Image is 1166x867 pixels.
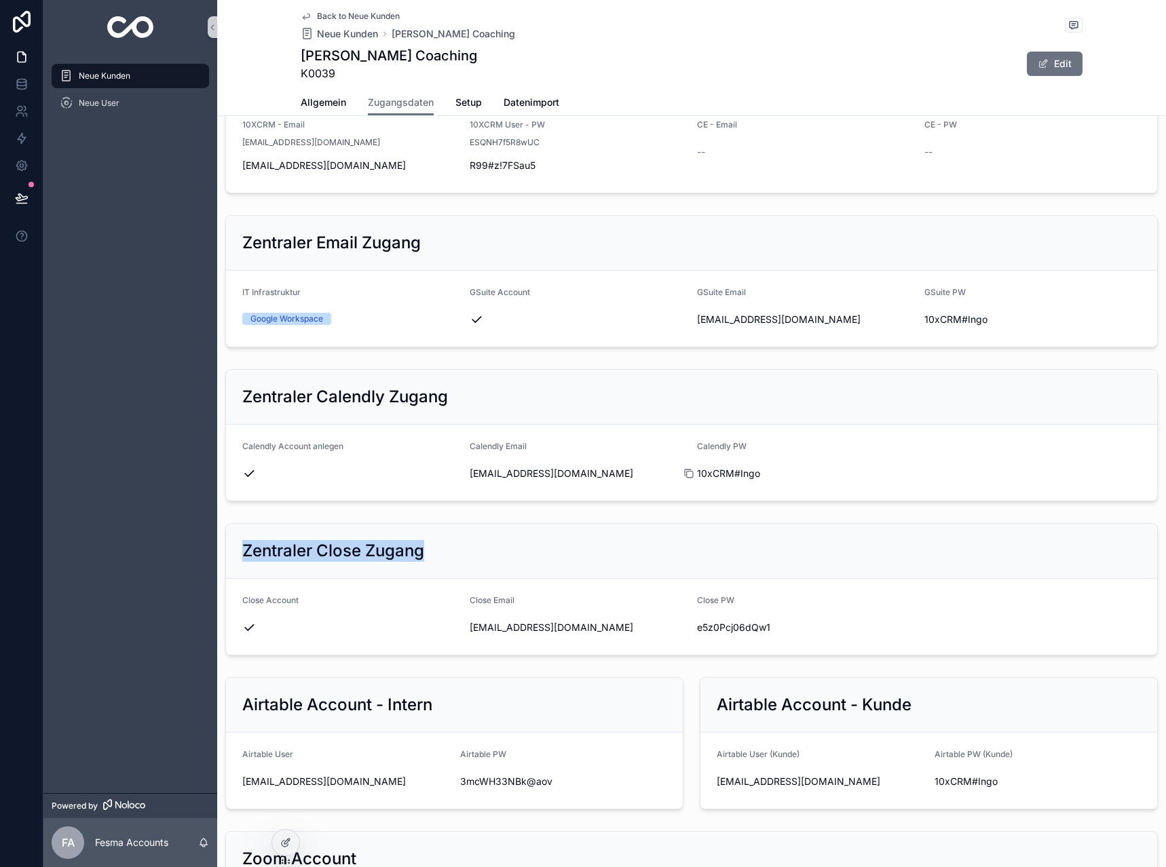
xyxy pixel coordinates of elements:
[470,595,514,605] span: Close Email
[470,441,527,451] span: Calendly Email
[697,621,914,634] span: e5z0Pcj06dQw1
[924,119,957,130] span: CE - PW
[242,540,424,562] h2: Zentraler Close Zugang
[470,467,686,480] span: [EMAIL_ADDRESS][DOMAIN_NAME]
[924,313,1141,326] span: 10xCRM#Ingo
[79,98,119,109] span: Neue User
[924,287,966,297] span: GSuite PW
[242,694,432,716] h2: Airtable Account - Intern
[697,595,734,605] span: Close PW
[368,90,434,116] a: Zugangsdaten
[697,145,705,159] span: --
[368,96,434,109] span: Zugangsdaten
[250,313,323,325] div: Google Workspace
[107,16,154,38] img: App logo
[52,801,98,811] span: Powered by
[52,91,209,115] a: Neue User
[52,64,209,88] a: Neue Kunden
[504,96,559,109] span: Datenimport
[242,287,301,297] span: IT Infrastruktur
[460,775,667,788] span: 3mcWH33NBk@aov
[504,90,559,117] a: Datenimport
[79,71,130,81] span: Neue Kunden
[455,96,482,109] span: Setup
[242,441,343,451] span: Calendly Account anlegen
[935,749,1013,759] span: Airtable PW (Kunde)
[717,775,924,788] span: [EMAIL_ADDRESS][DOMAIN_NAME]
[697,313,914,326] span: [EMAIL_ADDRESS][DOMAIN_NAME]
[470,119,545,130] span: 10XCRM User - PW
[455,90,482,117] a: Setup
[301,65,477,81] span: K0039
[697,467,914,480] span: 10xCRM#Ingo
[242,137,380,148] span: [EMAIL_ADDRESS][DOMAIN_NAME]
[242,119,305,130] span: 10XCRM - Email
[317,27,378,41] span: Neue Kunden
[62,834,75,851] span: FA
[43,793,217,818] a: Powered by
[470,137,540,148] span: ESQNH7f5R8wUC
[301,90,346,117] a: Allgemein
[317,11,400,22] span: Back to Neue Kunden
[242,775,449,788] span: [EMAIL_ADDRESS][DOMAIN_NAME]
[924,145,933,159] span: --
[242,749,293,759] span: Airtable User
[301,46,477,65] h1: [PERSON_NAME] Coaching
[242,386,448,408] h2: Zentraler Calendly Zugang
[697,287,746,297] span: GSuite Email
[95,836,168,849] p: Fesma Accounts
[1027,52,1083,76] button: Edit
[470,621,686,634] span: [EMAIL_ADDRESS][DOMAIN_NAME]
[242,595,299,605] span: Close Account
[392,27,515,41] a: [PERSON_NAME] Coaching
[301,96,346,109] span: Allgemein
[242,232,421,254] h2: Zentraler Email Zugang
[935,775,1142,788] span: 10xCRM#Ingo
[470,159,686,172] span: R99#z!7FSau5
[301,27,378,41] a: Neue Kunden
[717,749,800,759] span: Airtable User (Kunde)
[697,441,747,451] span: Calendly PW
[470,287,530,297] span: GSuite Account
[43,54,217,133] div: scrollable content
[301,11,400,22] a: Back to Neue Kunden
[242,159,459,172] span: [EMAIL_ADDRESS][DOMAIN_NAME]
[460,749,506,759] span: Airtable PW
[697,119,737,130] span: CE - Email
[717,694,911,716] h2: Airtable Account - Kunde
